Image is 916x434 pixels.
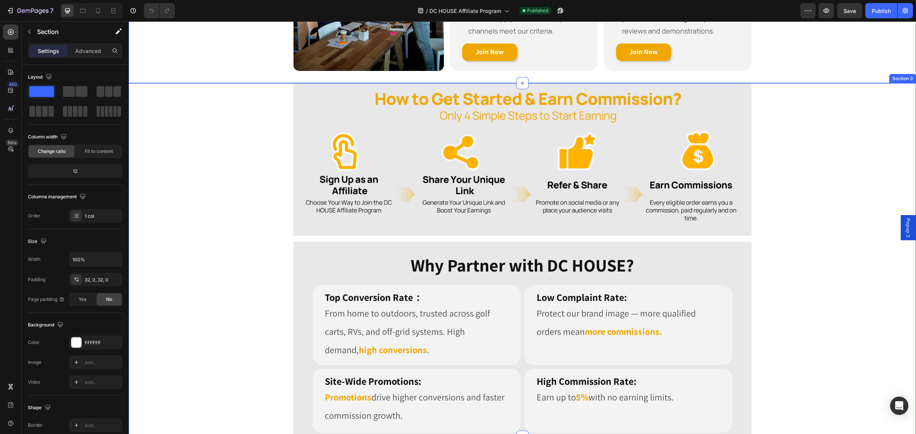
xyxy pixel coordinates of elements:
span: DC HOUSE Affiliate Program [429,7,501,15]
p: Protect our brand image — more qualified orders mean [408,283,592,319]
div: Add... [85,422,121,429]
p: 7 [50,6,53,15]
img: Affiliate marketing guide – How to get started and earn commission in 4 simple steps with DC HOUS... [165,62,623,214]
span: Fit to content [85,148,113,155]
div: Add... [85,359,121,366]
span: . [298,322,301,334]
div: Shape [28,403,52,413]
div: Open Intercom Messenger [890,397,908,415]
span: Change ratio [38,148,66,155]
a: Join Now [334,22,389,40]
iframe: Design area [129,21,916,434]
p: Advanced [75,47,101,55]
strong: Top Conversion Rate： [196,269,294,282]
div: Page padding [28,296,65,303]
div: Columns management [28,192,87,202]
p: Earn up to with no earning limits. [408,366,592,385]
div: Order [28,212,40,219]
div: Add... [85,379,121,386]
span: Yes [79,296,86,303]
div: Width [28,256,40,263]
button: Publish [865,3,897,18]
span: drive higher conversions and faster commission growth. [196,370,376,400]
button: 7 [3,3,57,18]
div: Section 3 [762,54,786,61]
div: Publish [872,7,891,15]
a: Join Now [487,22,542,40]
div: Background [28,320,65,330]
div: 450 [7,81,18,87]
div: 32, 0, 32, 0 [85,276,121,283]
p: Settings [38,47,59,55]
div: FFFFFF [85,339,121,346]
strong: 5% [447,370,460,382]
strong: Site-Wide Promotions: [196,353,293,366]
strong: Low Complaint Rate: [408,269,498,282]
div: 1 col [85,213,121,220]
strong: Join Now [347,26,375,35]
div: Layout [28,72,53,82]
h2: Why Partner with DC HOUSE? [165,232,623,256]
div: Padding [28,276,45,283]
div: Color [28,339,40,346]
strong: Promotions [196,370,243,382]
input: Auto [69,252,122,266]
span: Published [527,7,548,14]
button: Save [837,3,862,18]
strong: high conversions [230,322,298,334]
div: Size [28,236,48,247]
div: Image [28,359,41,366]
strong: High Commission Rate: [408,353,508,366]
div: Column width [28,132,68,142]
span: From home to outdoors, trusted across golf carts, RVs, and off-grid systems. High demand, [196,286,361,334]
div: Undo/Redo [144,3,175,18]
span: No [106,296,112,303]
div: Border [28,422,43,429]
span: Popup 3 [776,197,784,216]
span: Save [843,8,856,14]
strong: more commissions. [456,304,534,316]
div: 12 [29,166,121,177]
span: / [426,7,428,15]
div: Video [28,379,40,386]
strong: Join Now [501,26,529,35]
div: Beta [6,140,18,146]
p: Section [37,27,100,36]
